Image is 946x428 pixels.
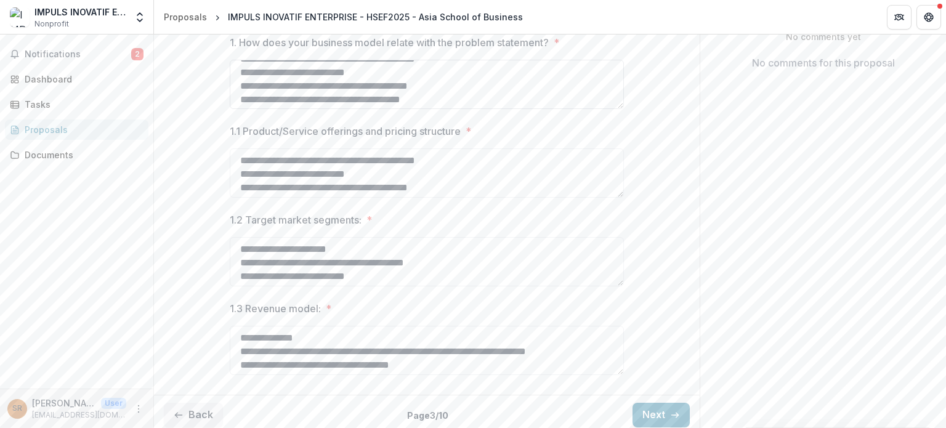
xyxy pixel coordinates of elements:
div: IMPULS INOVATIF ENTERPRISE - HSEF2025 - Asia School of Business [228,10,523,23]
a: Proposals [159,8,212,26]
p: [PERSON_NAME] HADI BIN [PERSON_NAME] [32,397,96,410]
p: No comments yet [710,30,936,43]
p: User [101,398,126,409]
div: Proposals [164,10,207,23]
div: Proposals [25,123,139,136]
div: Tasks [25,98,139,111]
p: 1.3 Revenue model: [230,301,321,316]
p: No comments for this proposal [752,55,895,70]
button: Open entity switcher [131,5,148,30]
a: Documents [5,145,148,165]
a: Dashboard [5,69,148,89]
a: Tasks [5,94,148,115]
button: Next [633,403,690,427]
nav: breadcrumb [159,8,528,26]
div: Dashboard [25,73,139,86]
p: 1.2 Target market segments: [230,212,362,227]
p: Page 3 / 10 [407,409,448,422]
button: Back [164,403,223,427]
button: More [131,402,146,416]
div: Documents [25,148,139,161]
p: 1.1 Product/Service offerings and pricing structure [230,124,461,139]
button: Partners [887,5,912,30]
button: Get Help [916,5,941,30]
span: Nonprofit [34,18,69,30]
span: 2 [131,48,144,60]
div: IMPULS INOVATIF ENTERPRISE [34,6,126,18]
img: IMPULS INOVATIF ENTERPRISE [10,7,30,27]
p: [EMAIL_ADDRESS][DOMAIN_NAME] [32,410,126,421]
div: SYED ABDUL HADI BIN SYED ABDUL RAHMAN [12,405,22,413]
button: Notifications2 [5,44,148,64]
a: Proposals [5,119,148,140]
p: 1. How does your business model relate with the problem statement? [230,35,549,50]
span: Notifications [25,49,131,60]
